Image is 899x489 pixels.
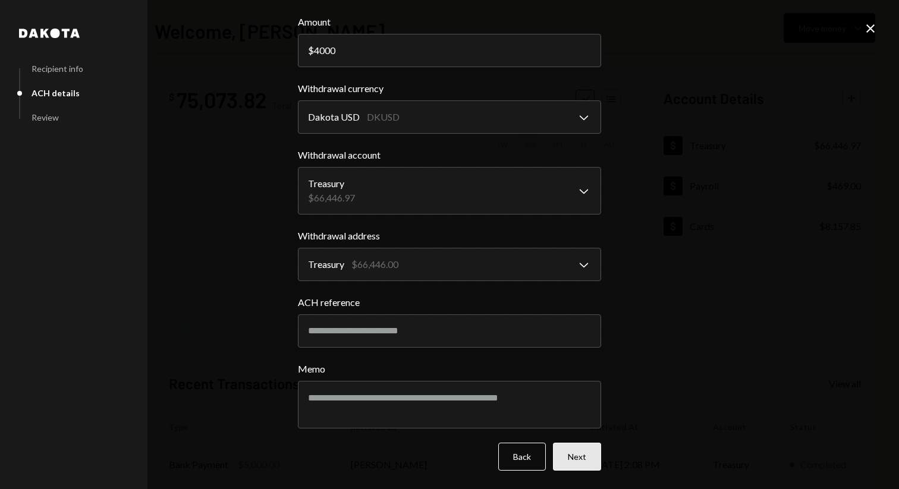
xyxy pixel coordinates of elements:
[298,81,601,96] label: Withdrawal currency
[298,295,601,310] label: ACH reference
[32,88,80,98] div: ACH details
[298,34,601,67] input: 0.00
[298,229,601,243] label: Withdrawal address
[498,443,546,471] button: Back
[351,257,398,272] div: $66,446.00
[367,110,400,124] div: DKUSD
[298,362,601,376] label: Memo
[298,15,601,29] label: Amount
[298,167,601,214] button: Withdrawal account
[298,100,601,134] button: Withdrawal currency
[32,64,83,74] div: Recipient info
[553,443,601,471] button: Next
[32,112,59,122] div: Review
[298,148,601,162] label: Withdrawal account
[298,248,601,281] button: Withdrawal address
[308,45,314,56] div: $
